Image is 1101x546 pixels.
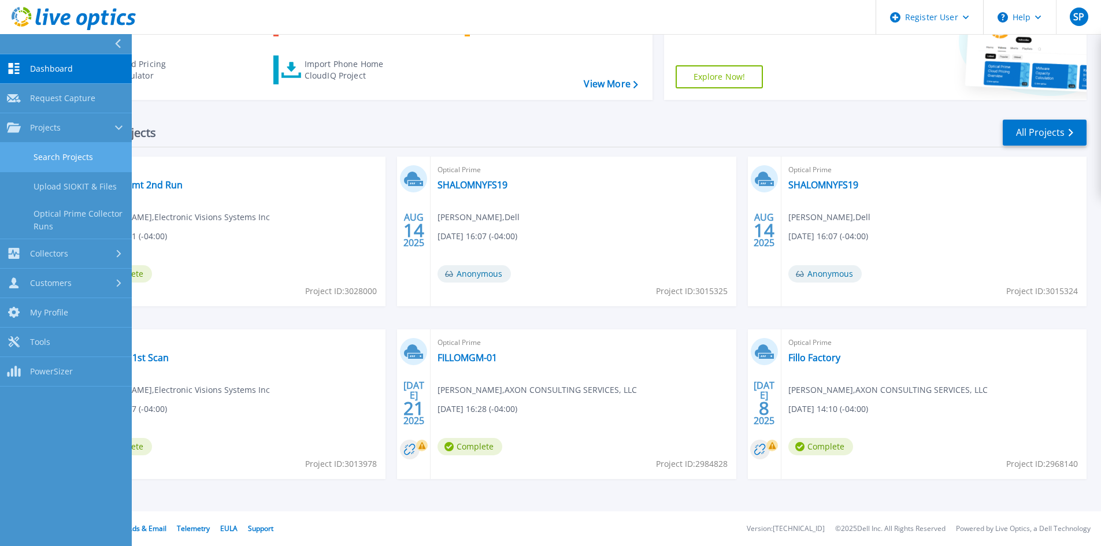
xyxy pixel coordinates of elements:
span: Customers [30,278,72,288]
span: [DATE] 16:28 (-04:00) [438,403,517,415]
div: Import Phone Home CloudIQ Project [305,58,395,81]
span: Project ID: 2984828 [656,458,728,470]
span: Collectors [30,248,68,259]
a: SHALOMNYFS19 [438,179,507,191]
a: Telemetry [177,523,210,533]
a: EULA [220,523,238,533]
span: Complete [438,438,502,455]
a: All Projects [1003,120,1087,146]
span: SP [1073,12,1084,21]
span: Optical Prime [87,164,379,176]
span: Request Capture [30,93,95,103]
a: View More [584,79,637,90]
span: Optical Prime [438,164,729,176]
span: [DATE] 14:10 (-04:00) [788,403,868,415]
span: [PERSON_NAME] , AXON CONSULTING SERVICES, LLC [788,384,988,396]
div: AUG 2025 [403,209,425,251]
span: 8 [759,403,769,413]
span: Project ID: 3013978 [305,458,377,470]
span: PowerSizer [30,366,73,377]
span: Dashboard [30,64,73,74]
span: Project ID: 3028000 [305,285,377,298]
span: 14 [403,225,424,235]
span: 21 [403,403,424,413]
span: Tools [30,337,50,347]
li: Powered by Live Optics, a Dell Technology [956,525,1091,533]
a: Ads & Email [128,523,166,533]
span: Projects [30,122,61,133]
span: [PERSON_NAME] , Electronic Visions Systems Inc [87,211,270,224]
span: [PERSON_NAME] , AXON CONSULTING SERVICES, LLC [438,384,637,396]
span: My Profile [30,307,68,318]
a: SHALOMNYFS19 [788,179,858,191]
a: EVS-NJ-Mgmt 2nd Run [87,179,183,191]
span: [DATE] 16:07 (-04:00) [788,230,868,243]
a: Support [248,523,273,533]
div: AUG 2025 [753,209,775,251]
a: FILLOMGM-01 [438,352,497,363]
span: [DATE] 16:07 (-04:00) [438,230,517,243]
a: Explore Now! [676,65,763,88]
span: Optical Prime [87,336,379,349]
li: © 2025 Dell Inc. All Rights Reserved [835,525,946,533]
span: Project ID: 3015324 [1006,285,1078,298]
span: Complete [788,438,853,455]
span: Project ID: 3015325 [656,285,728,298]
span: Anonymous [788,265,862,283]
span: Anonymous [438,265,511,283]
div: Cloud Pricing Calculator [113,58,206,81]
span: Optical Prime [788,164,1080,176]
span: Optical Prime [788,336,1080,349]
a: Fillo Factory [788,352,840,363]
li: Version: [TECHNICAL_ID] [747,525,825,533]
span: [PERSON_NAME] , Dell [788,211,870,224]
div: [DATE] 2025 [403,382,425,424]
span: [PERSON_NAME] , Dell [438,211,520,224]
span: Optical Prime [438,336,729,349]
span: 14 [754,225,774,235]
div: [DATE] 2025 [753,382,775,424]
span: [PERSON_NAME] , Electronic Visions Systems Inc [87,384,270,396]
span: Project ID: 2968140 [1006,458,1078,470]
a: Cloud Pricing Calculator [82,55,211,84]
